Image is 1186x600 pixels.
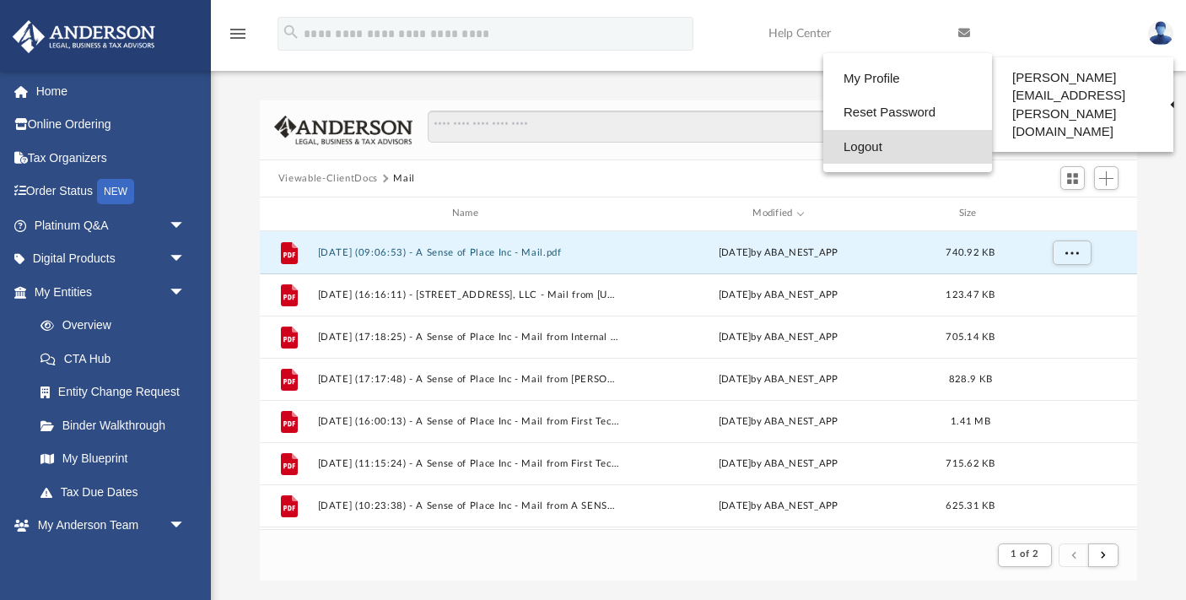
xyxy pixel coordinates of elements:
[393,171,415,186] button: Mail
[627,287,929,302] div: [DATE] by ABA_NEST_APP
[169,275,202,310] span: arrow_drop_down
[12,108,211,142] a: Online Ordering
[317,247,619,258] button: [DATE] (09:06:53) - A Sense of Place Inc - Mail.pdf
[8,20,160,53] img: Anderson Advisors Platinum Portal
[946,289,995,299] span: 123.47 KB
[949,374,992,383] span: 828.9 KB
[169,208,202,243] span: arrow_drop_down
[12,509,202,543] a: My Anderson Teamarrow_drop_down
[1060,166,1086,190] button: Switch to Grid View
[627,371,929,386] div: [DATE] by ABA_NEST_APP
[24,376,211,409] a: Entity Change Request
[267,206,310,221] div: id
[260,231,1137,530] div: grid
[627,206,930,221] div: Modified
[951,416,990,425] span: 1.41 MB
[946,500,995,510] span: 625.31 KB
[12,275,211,309] a: My Entitiesarrow_drop_down
[24,342,211,376] a: CTA Hub
[24,309,211,343] a: Overview
[282,23,300,41] i: search
[169,509,202,543] span: arrow_drop_down
[317,500,619,511] button: [DATE] (10:23:38) - A Sense of Place Inc - Mail from A SENSE OF PLACE INC.pdf
[998,543,1051,567] button: 1 of 2
[627,456,929,471] div: [DATE] by ABA_NEST_APP
[317,416,619,427] button: [DATE] (16:00:13) - A Sense of Place Inc - Mail from First Tech Federal Credit Union.pdf
[24,408,211,442] a: Binder Walkthrough
[12,141,211,175] a: Tax Organizers
[627,245,929,260] div: [DATE] by ABA_NEST_APP
[228,24,248,44] i: menu
[1148,21,1173,46] img: User Pic
[627,414,929,429] div: [DATE] by ABA_NEST_APP
[317,332,619,343] button: [DATE] (17:18:25) - A Sense of Place Inc - Mail from Internal Revenue Service.pdf
[97,179,134,204] div: NEW
[627,498,929,513] div: [DATE] by ABA_NEST_APP
[823,95,992,130] a: Reset Password
[992,62,1173,148] a: [PERSON_NAME][EMAIL_ADDRESS][PERSON_NAME][DOMAIN_NAME]
[24,442,202,476] a: My Blueprint
[317,374,619,385] button: [DATE] (17:17:48) - A Sense of Place Inc - Mail from [PERSON_NAME].pdf
[627,329,929,344] div: [DATE] by ABA_NEST_APP
[1052,240,1091,265] button: More options
[12,74,211,108] a: Home
[24,475,211,509] a: Tax Due Dates
[24,542,194,576] a: My Anderson Team
[12,242,211,276] a: Digital Productsarrow_drop_down
[1094,166,1119,190] button: Add
[823,130,992,165] a: Logout
[946,332,995,341] span: 705.14 KB
[1011,206,1129,221] div: id
[946,247,995,257] span: 740.92 KB
[936,206,1004,221] div: Size
[12,175,211,209] a: Order StatusNEW
[228,32,248,44] a: menu
[317,289,619,300] button: [DATE] (16:16:11) - [STREET_ADDRESS], LLC - Mail from [US_STATE] SECRETARY OF STATE BUSINESS SERV...
[169,242,202,277] span: arrow_drop_down
[278,171,378,186] button: Viewable-ClientDocs
[428,111,1119,143] input: Search files and folders
[12,208,211,242] a: Platinum Q&Aarrow_drop_down
[823,62,992,96] a: My Profile
[946,458,995,468] span: 715.62 KB
[1011,549,1038,559] span: 1 of 2
[317,458,619,469] button: [DATE] (11:15:24) - A Sense of Place Inc - Mail from First Tech Federal Credit Union.pdf
[316,206,619,221] div: Name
